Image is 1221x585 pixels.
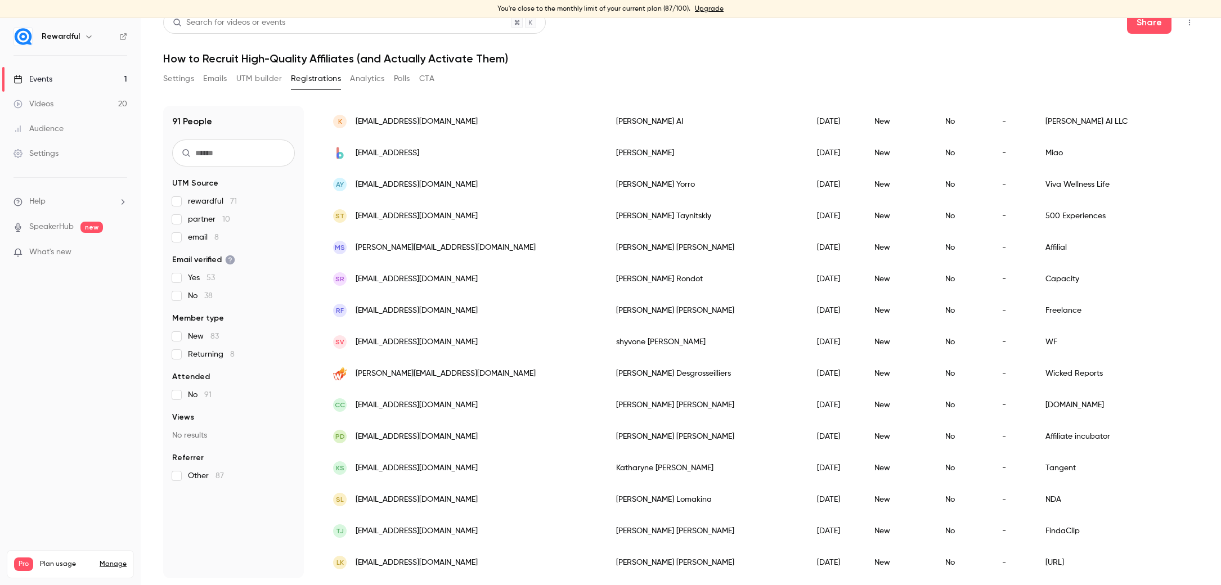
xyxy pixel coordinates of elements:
span: 8 [230,350,235,358]
div: New [863,326,934,358]
div: [DATE] [806,200,863,232]
div: New [863,232,934,263]
span: Member type [172,313,224,324]
span: sv [335,337,344,347]
span: [EMAIL_ADDRESS][DOMAIN_NAME] [356,336,478,348]
button: Settings [163,70,194,88]
span: TJ [336,526,344,536]
div: Affiliate incubator [1034,421,1197,452]
div: No [934,200,991,232]
div: [PERSON_NAME] [PERSON_NAME] [605,295,806,326]
div: NDA [1034,484,1197,515]
div: New [863,169,934,200]
div: - [991,263,1034,295]
span: [EMAIL_ADDRESS][DOMAIN_NAME] [356,273,478,285]
li: help-dropdown-opener [14,196,127,208]
div: - [991,169,1034,200]
div: No [934,358,991,389]
span: 91 [204,391,212,399]
div: [DATE] [806,295,863,326]
img: bugfree.ai [333,146,347,160]
span: [EMAIL_ADDRESS][DOMAIN_NAME] [356,431,478,443]
div: Affilial [1034,232,1197,263]
div: - [991,389,1034,421]
div: Audience [14,123,64,134]
div: No [934,295,991,326]
span: Plan usage [40,560,93,569]
span: [EMAIL_ADDRESS][DOMAIN_NAME] [356,557,478,569]
div: - [991,295,1034,326]
img: Rewardful [14,28,32,46]
span: RF [336,305,344,316]
div: New [863,200,934,232]
span: partner [188,214,230,225]
span: [EMAIL_ADDRESS][DOMAIN_NAME] [356,179,478,191]
span: Returning [188,349,235,360]
span: [EMAIL_ADDRESS][DOMAIN_NAME] [356,399,478,411]
span: KS [336,463,344,473]
button: Emails [203,70,227,88]
div: No [934,169,991,200]
div: - [991,484,1034,515]
div: Katharyne [PERSON_NAME] [605,452,806,484]
div: Events [14,74,52,85]
span: SR [335,274,344,284]
div: Capacity [1034,263,1197,295]
span: Attended [172,371,210,382]
span: No [188,290,213,301]
button: UTM builder [236,70,282,88]
div: No [934,484,991,515]
div: - [991,547,1034,578]
div: [DATE] [806,169,863,200]
div: [DATE] [806,484,863,515]
div: - [991,137,1034,169]
div: [PERSON_NAME] Yorro [605,169,806,200]
span: [EMAIL_ADDRESS][DOMAIN_NAME] [356,462,478,474]
button: Share [1127,11,1171,34]
div: No [934,263,991,295]
span: email [188,232,219,243]
div: Search for videos or events [173,17,285,29]
div: - [991,421,1034,452]
span: ST [335,211,344,221]
div: New [863,547,934,578]
div: - [991,232,1034,263]
div: Wicked Reports [1034,358,1197,389]
span: Other [188,470,224,481]
div: No [934,137,991,169]
div: Tangent [1034,452,1197,484]
div: New [863,137,934,169]
div: [PERSON_NAME] Desgrosseilliers [605,358,806,389]
div: No [934,547,991,578]
span: UTM Source [172,178,218,189]
div: - [991,200,1034,232]
div: [DOMAIN_NAME] [1034,389,1197,421]
div: Videos [14,98,53,110]
div: New [863,452,934,484]
div: No [934,452,991,484]
span: 10 [222,215,230,223]
div: - [991,326,1034,358]
a: Manage [100,560,127,569]
button: Polls [394,70,410,88]
span: Views [172,412,194,423]
div: No [934,515,991,547]
span: 71 [230,197,237,205]
div: New [863,295,934,326]
div: [PERSON_NAME] [PERSON_NAME] [605,389,806,421]
span: AY [336,179,344,190]
div: [DATE] [806,452,863,484]
a: SpeakerHub [29,221,74,233]
div: FindaClip [1034,515,1197,547]
button: Registrations [291,70,341,88]
a: Upgrade [695,4,724,13]
span: [EMAIL_ADDRESS][DOMAIN_NAME] [356,494,478,506]
div: [PERSON_NAME] [PERSON_NAME] [605,515,806,547]
button: Analytics [350,70,385,88]
div: [URL] [1034,547,1197,578]
div: - [991,106,1034,137]
div: [PERSON_NAME] AI LLC [1034,106,1197,137]
div: New [863,515,934,547]
div: [DATE] [806,389,863,421]
div: Freelance [1034,295,1197,326]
